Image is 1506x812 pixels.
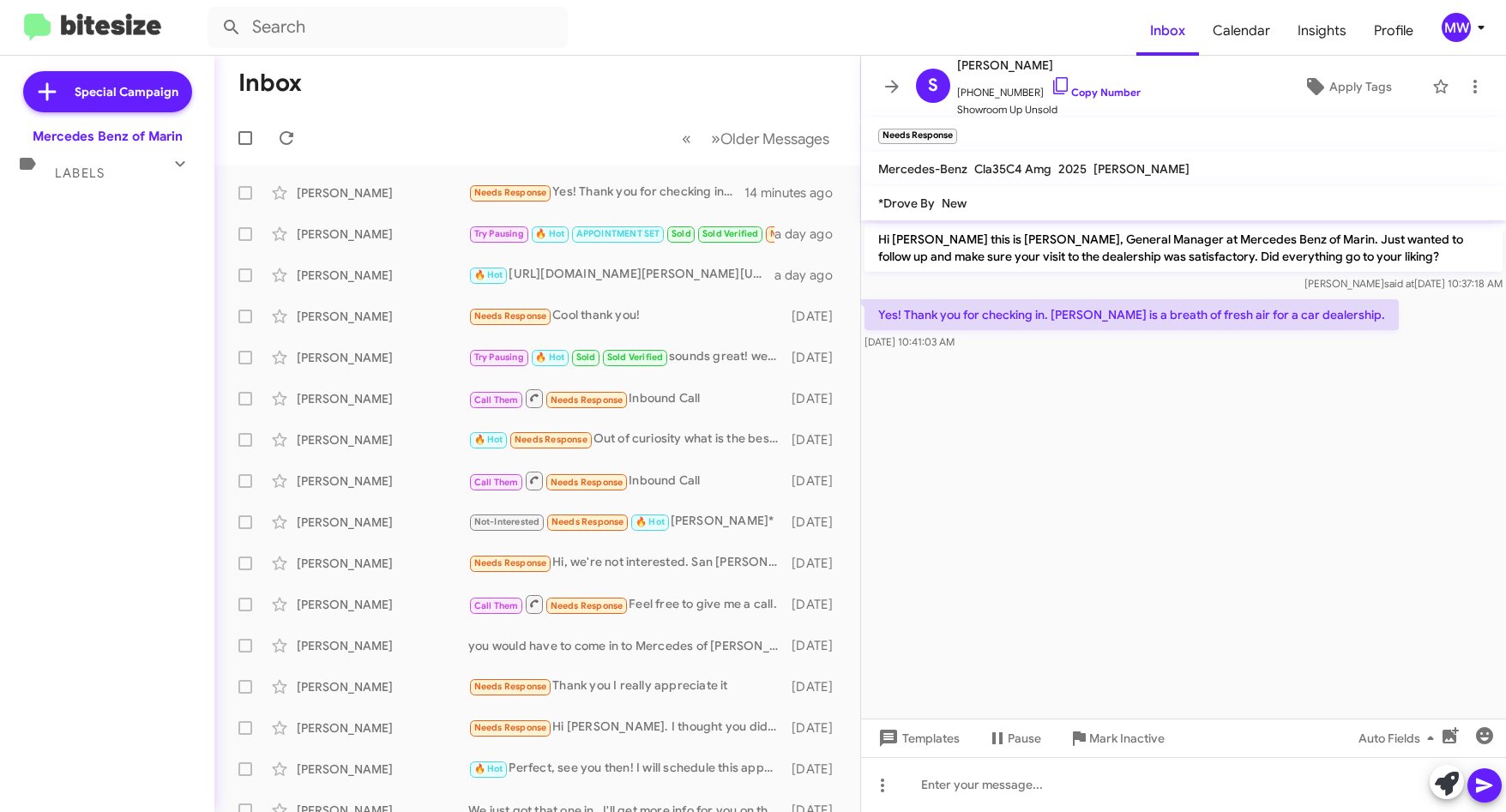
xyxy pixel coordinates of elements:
div: [PERSON_NAME] [297,226,468,243]
div: [PERSON_NAME] [297,390,468,407]
div: sounds great! we'll see you then [468,347,787,367]
span: *Drove By [878,195,935,211]
div: [DATE] [787,596,846,613]
span: Insights [1284,6,1360,56]
span: Needs Response [551,600,623,611]
span: Needs Response [474,557,547,568]
button: MW [1427,13,1487,42]
div: [PERSON_NAME] [297,678,468,695]
div: [PERSON_NAME] [297,431,468,448]
span: Call Them [474,477,519,488]
span: Calendar [1199,6,1284,56]
div: [DATE] [787,514,846,531]
a: Copy Number [1051,86,1141,99]
button: Next [701,121,840,156]
div: Inbound Call [468,388,787,409]
span: Needs Response [551,394,623,406]
span: Not-Interested [474,516,540,527]
span: New [942,195,967,211]
div: Yes! Thank you for checking in. [PERSON_NAME] is a breath of fresh air for a car dealership. [468,183,744,202]
div: Thank you I really appreciate it [468,677,787,696]
small: Needs Response [878,129,957,144]
div: [URL][DOMAIN_NAME][PERSON_NAME][US_VEHICLE_IDENTIFICATION_NUMBER] [468,265,774,285]
div: [PERSON_NAME] [297,514,468,531]
div: 14 minutes ago [744,184,846,201]
span: 🔥 Hot [636,516,665,527]
span: Older Messages [720,129,829,148]
span: Call Them [474,394,519,406]
button: Previous [672,121,702,156]
div: Hi [PERSON_NAME]. I thought you didn't like my offer of 60k and my car out the door for the 2026 ... [468,718,787,737]
div: Hi, we're not interested. San [PERSON_NAME] BMW is prepared to lease us a new 2026 iX with all th... [468,553,787,573]
div: [PERSON_NAME] [297,761,468,778]
span: Cla35C4 Amg [974,161,1051,177]
div: [DATE] [787,719,846,737]
span: Mercedes-Benz [878,161,967,177]
div: Out of curiosity what is the best deal you are able to do? [468,430,787,449]
span: Showroom Up Unsold [957,101,1141,118]
div: [DATE] [787,431,846,448]
div: [PERSON_NAME] [297,472,468,490]
span: Labels [55,165,105,181]
span: APPOINTMENT SET [576,228,660,239]
input: Search [208,7,568,48]
div: [PERSON_NAME]* [468,512,787,532]
span: 🔥 Hot [474,434,503,445]
div: [PERSON_NAME] [297,349,468,366]
span: « [682,128,691,149]
button: Auto Fields [1345,723,1455,754]
a: Special Campaign [23,71,192,112]
div: [PERSON_NAME] [297,596,468,613]
div: [PERSON_NAME] [297,719,468,737]
div: Perfect, see you then! I will schedule this appointment now. [468,759,787,779]
span: [PHONE_NUMBER] [957,75,1141,101]
span: Needs Response [474,310,547,322]
span: » [711,128,720,149]
div: [PERSON_NAME] [297,308,468,325]
button: Apply Tags [1269,71,1424,102]
div: Mercedes Benz of Marin [33,128,183,145]
span: Sold [576,352,596,363]
span: 🔥 Hot [535,352,564,363]
span: [PERSON_NAME] [DATE] 10:37:18 AM [1304,277,1503,290]
div: Dear Both, I have been remiss in filling out the dealer survey I received after leasing my new ca... [468,224,774,244]
span: 🔥 Hot [474,763,503,774]
span: 🔥 Hot [535,228,564,239]
div: [DATE] [787,637,846,654]
div: [PERSON_NAME] [297,637,468,654]
div: [PERSON_NAME] [297,555,468,572]
button: Pause [973,723,1055,754]
span: Auto Fields [1358,723,1441,754]
span: Sold Verified [607,352,664,363]
span: [DATE] 10:41:03 AM [864,335,955,348]
span: Sold Verified [702,228,759,239]
h1: Inbox [238,69,302,97]
div: you would have to come in to Mercedes of [PERSON_NAME] to have [PERSON_NAME] work with you directly [468,637,787,654]
span: Try Pausing [474,352,524,363]
div: [PERSON_NAME] [297,267,468,284]
span: Special Campaign [75,83,178,100]
span: Needs Response [551,516,624,527]
div: [DATE] [787,555,846,572]
div: Cool thank you! [468,306,787,326]
span: Mark Inactive [1089,723,1165,754]
a: Profile [1360,6,1427,56]
span: Needs Response [515,434,587,445]
span: said at [1384,277,1414,290]
a: Inbox [1136,6,1199,56]
div: a day ago [774,226,846,243]
div: [DATE] [787,349,846,366]
span: Needs Response [474,722,547,733]
span: [PERSON_NAME] [957,55,1141,75]
div: [DATE] [787,678,846,695]
button: Mark Inactive [1055,723,1178,754]
span: Try Pausing [474,228,524,239]
span: Needs Response [770,228,843,239]
p: Yes! Thank you for checking in. [PERSON_NAME] is a breath of fresh air for a car dealership. [864,299,1399,330]
div: [DATE] [787,472,846,490]
div: [PERSON_NAME] [297,184,468,201]
nav: Page navigation example [672,121,840,156]
div: MW [1442,13,1471,42]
